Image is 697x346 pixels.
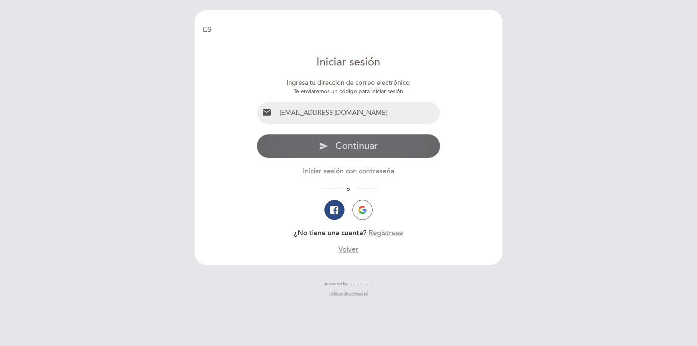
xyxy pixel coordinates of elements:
[369,228,403,238] button: Regístrese
[329,291,368,296] a: Política de privacidad
[257,55,441,70] div: Iniciar sesión
[349,282,372,286] img: MEITRE
[262,108,272,117] i: email
[325,281,347,287] span: powered by
[325,281,372,287] a: powered by
[294,229,367,237] span: ¿No tiene una cuenta?
[319,141,328,151] i: send
[303,166,394,176] button: Iniciar sesión con contraseña
[335,140,378,152] span: Continuar
[359,206,367,214] img: icon-google.png
[340,185,356,192] span: ó
[338,244,359,254] button: Volver
[257,134,441,158] button: send Continuar
[257,88,441,96] div: Te enviaremos un código para iniciar sesión
[257,78,441,88] div: Ingresa tu dirección de correo electrónico
[276,102,440,124] input: Email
